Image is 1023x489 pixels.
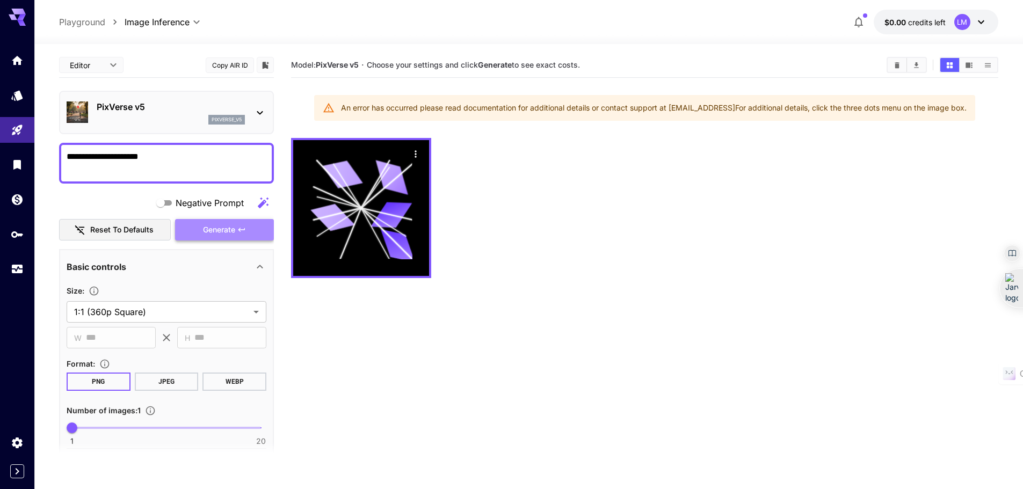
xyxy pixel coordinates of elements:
span: credits left [908,18,946,27]
button: Show images in grid view [940,58,959,72]
div: An error has occurred please read documentation for additional details or contact support at [EMA... [341,98,967,118]
div: Playground [11,123,24,137]
p: · [361,59,364,71]
button: $0.00LM [874,10,998,34]
b: PixVerse v5 [316,60,359,69]
nav: breadcrumb [59,16,125,28]
button: Show images in video view [960,58,978,72]
button: WEBP [202,373,266,391]
span: Choose your settings and click to see exact costs. [367,60,580,69]
div: Settings [11,436,24,449]
b: Generate [478,60,512,69]
p: PixVerse v5 [97,100,245,113]
span: 20 [256,436,266,447]
span: Image Inference [125,16,190,28]
span: Format : [67,359,95,368]
button: Download All [907,58,926,72]
span: Editor [70,60,103,71]
div: $0.00 [884,17,946,28]
span: Number of images : 1 [67,406,141,415]
div: Wallet [11,193,24,206]
div: PixVerse v5pixverse_v5 [67,96,266,129]
button: Add to library [260,59,270,71]
span: Generate [203,223,235,237]
span: H [185,332,190,344]
span: Negative Prompt [176,196,244,209]
span: $0.00 [884,18,908,27]
div: Home [11,54,24,67]
button: Choose the file format for the output image. [95,359,114,369]
div: Clear ImagesDownload All [887,57,927,73]
div: Basic controls [67,254,266,280]
div: Usage [11,262,24,276]
p: pixverse_v5 [212,116,242,123]
span: W [74,332,82,344]
span: Model: [291,60,359,69]
div: API Keys [11,228,24,241]
button: JPEG [135,373,199,391]
button: Show images in list view [978,58,997,72]
p: Basic controls [67,260,126,273]
button: Copy AIR ID [206,57,254,73]
button: Reset to defaults [59,219,171,241]
div: Models [11,89,24,102]
button: Adjust the dimensions of the generated image by specifying its width and height in pixels, or sel... [84,286,104,296]
div: Library [11,158,24,171]
button: Generate [175,219,274,241]
button: Clear Images [888,58,906,72]
button: PNG [67,373,130,391]
button: Expand sidebar [10,464,24,478]
div: LM [954,14,970,30]
a: Playground [59,16,105,28]
span: 1:1 (360p Square) [74,305,249,318]
div: Actions [408,145,424,162]
div: Show images in grid viewShow images in video viewShow images in list view [939,57,998,73]
button: Specify how many images to generate in a single request. Each image generation will be charged se... [141,405,160,416]
span: Size : [67,286,84,295]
